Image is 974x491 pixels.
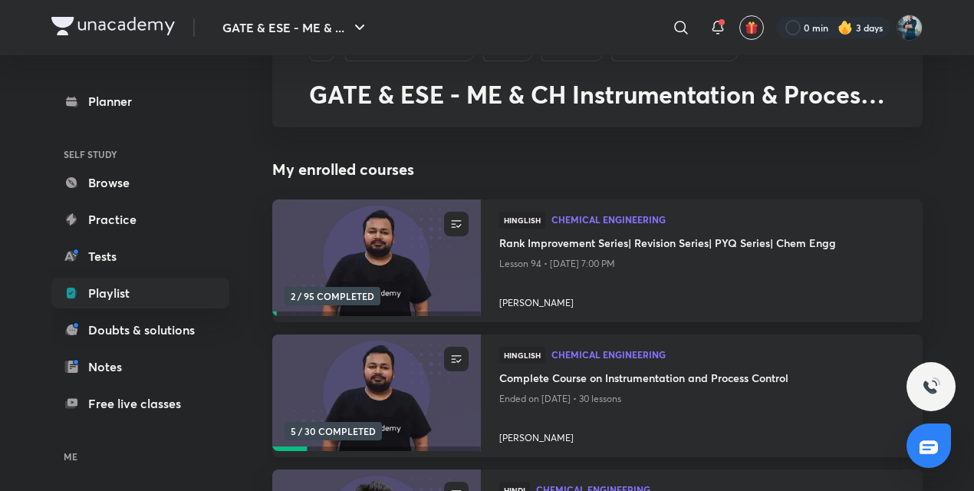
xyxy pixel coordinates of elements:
a: Doubts & solutions [51,315,229,345]
a: Chemical Engineering [551,350,904,361]
img: streak [837,20,853,35]
h6: ME [51,443,229,470]
img: avatar [745,21,758,35]
span: GATE & ESE - ME & CH Instrumentation & Process Control [309,77,885,140]
img: new-thumbnail [270,199,482,318]
a: Planner [51,86,229,117]
a: Company Logo [51,17,175,39]
button: avatar [739,15,764,40]
a: Playlist [51,278,229,308]
a: Browse [51,167,229,198]
span: 5 / 30 COMPLETED [285,422,382,440]
span: Hinglish [499,347,545,364]
a: Chemical Engineering [551,215,904,226]
a: Free live classes [51,388,229,419]
a: Notes [51,351,229,382]
button: GATE & ESE - ME & ... [213,12,378,43]
a: [PERSON_NAME] [499,425,904,445]
h6: SELF STUDY [51,141,229,167]
a: new-thumbnail2 / 95 COMPLETED [272,199,481,322]
img: Company Logo [51,17,175,35]
a: new-thumbnail5 / 30 COMPLETED [272,334,481,457]
a: Practice [51,204,229,235]
span: Chemical Engineering [551,350,904,359]
p: Ended on [DATE] • 30 lessons [499,389,904,409]
p: Lesson 94 • [DATE] 7:00 PM [499,254,904,274]
h4: My enrolled courses [272,158,923,181]
span: Hinglish [499,212,545,229]
a: Complete Course on Instrumentation and Process Control [499,370,904,389]
img: Vinay Upadhyay [897,15,923,41]
a: Tests [51,241,229,272]
span: Chemical Engineering [551,215,904,224]
a: [PERSON_NAME] [499,290,904,310]
img: ttu [922,377,940,396]
a: Rank Improvement Series| Revision Series| PYQ Series| Chem Engg [499,235,904,254]
img: new-thumbnail [270,334,482,453]
span: 2 / 95 COMPLETED [285,287,380,305]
